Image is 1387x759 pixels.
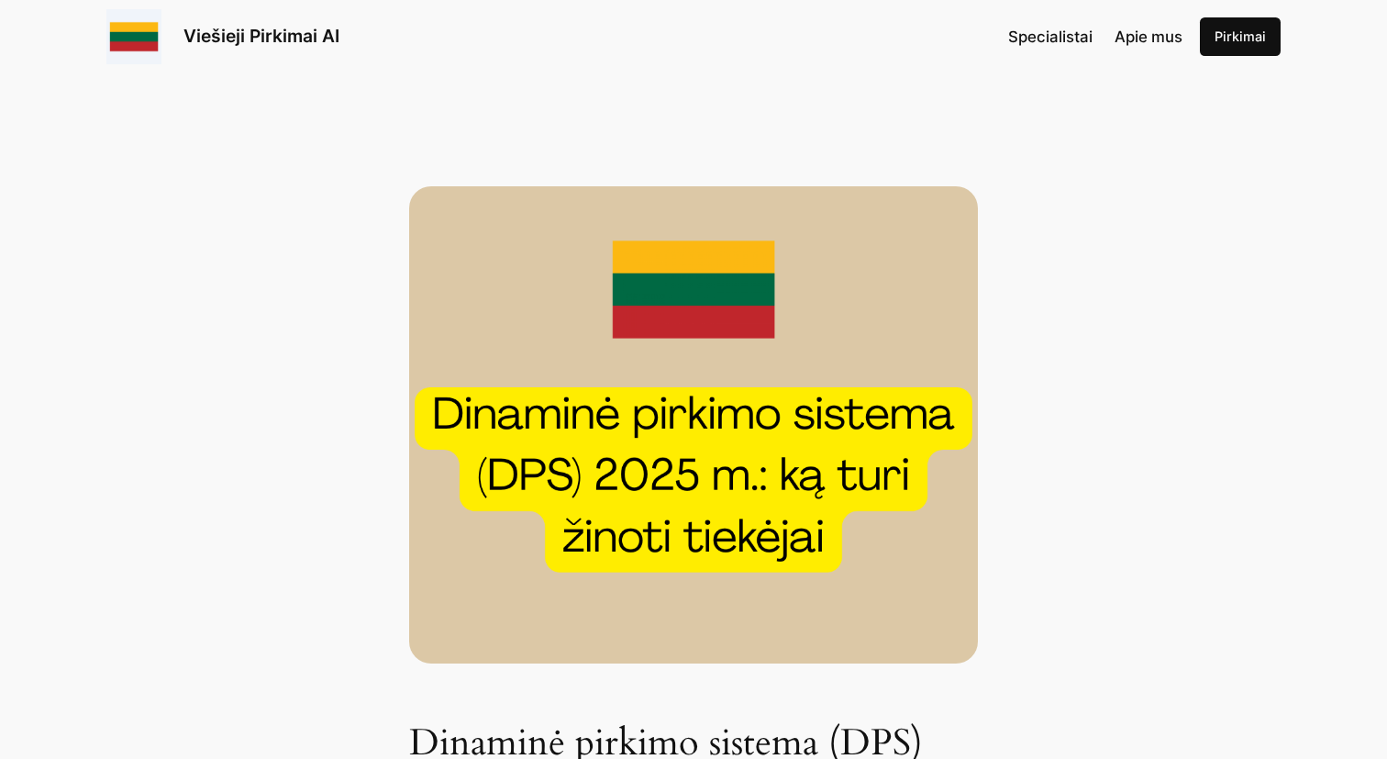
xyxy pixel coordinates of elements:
[183,25,339,47] a: Viešieji Pirkimai AI
[1200,17,1281,56] a: Pirkimai
[1115,25,1182,49] a: Apie mus
[106,9,161,64] img: Viešieji pirkimai logo
[1008,25,1182,49] nav: Navigation
[1008,28,1093,46] span: Specialistai
[1008,25,1093,49] a: Specialistai
[1115,28,1182,46] span: Apie mus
